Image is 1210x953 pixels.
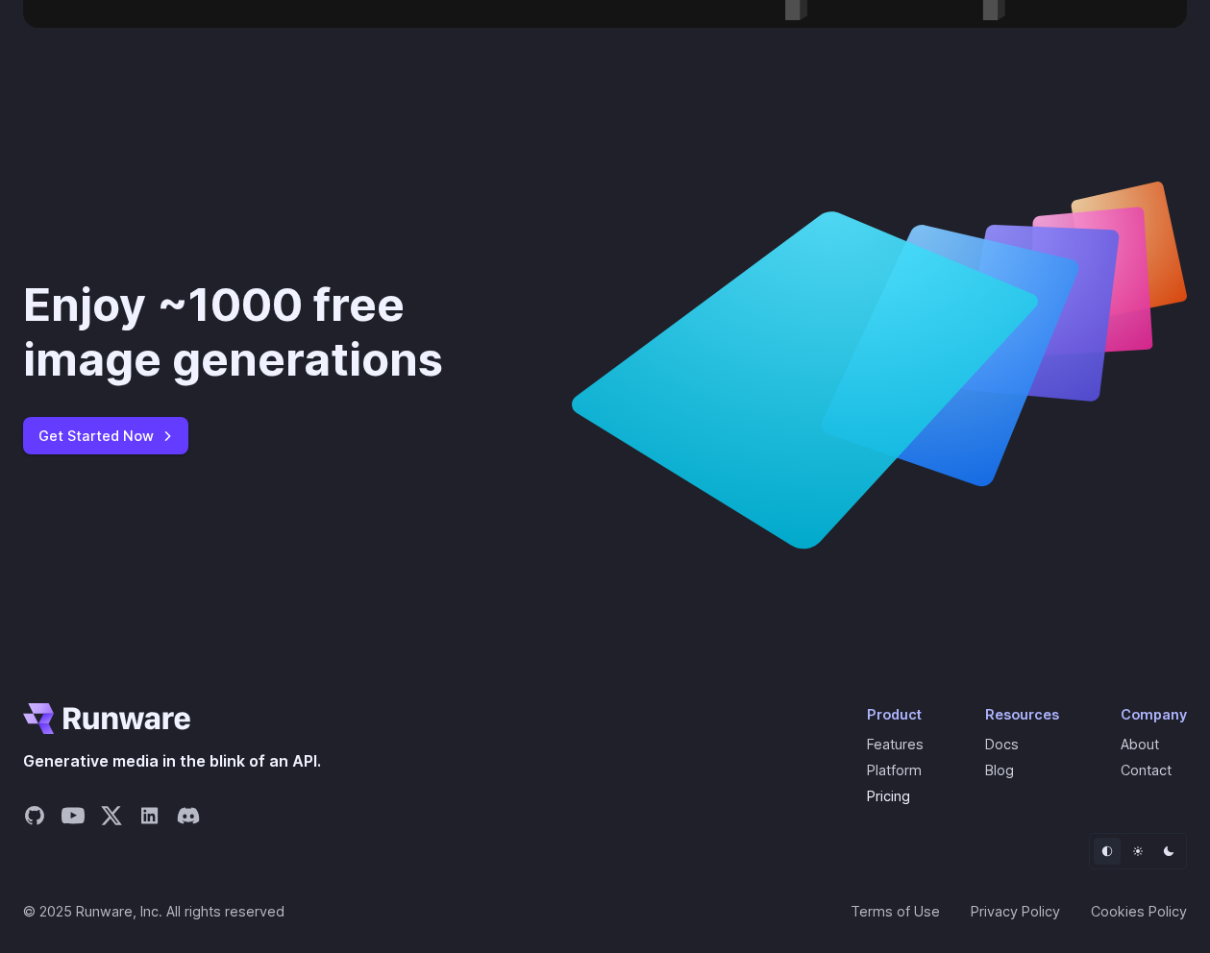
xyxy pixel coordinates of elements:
[1089,833,1187,869] ul: Theme selector
[1121,736,1159,752] a: About
[138,804,161,833] a: Share on LinkedIn
[867,736,924,752] a: Features
[867,788,910,804] a: Pricing
[23,703,190,734] a: Go to /
[1124,838,1151,865] button: Light
[867,703,924,725] div: Product
[1121,703,1187,725] div: Company
[177,804,200,833] a: Share on Discord
[867,762,922,778] a: Platform
[985,703,1059,725] div: Resources
[100,804,123,833] a: Share on X
[985,736,1019,752] a: Docs
[23,900,284,922] span: © 2025 Runware, Inc. All rights reserved
[1094,838,1121,865] button: Default
[23,417,188,454] a: Get Started Now
[1091,900,1187,922] a: Cookies Policy
[1155,838,1182,865] button: Dark
[971,900,1060,922] a: Privacy Policy
[1121,762,1172,778] a: Contact
[23,277,546,386] div: Enjoy ~1000 free image generations
[851,900,940,922] a: Terms of Use
[985,762,1014,778] a: Blog
[62,804,85,833] a: Share on YouTube
[23,749,321,774] span: Generative media in the blink of an API.
[23,804,46,833] a: Share on GitHub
